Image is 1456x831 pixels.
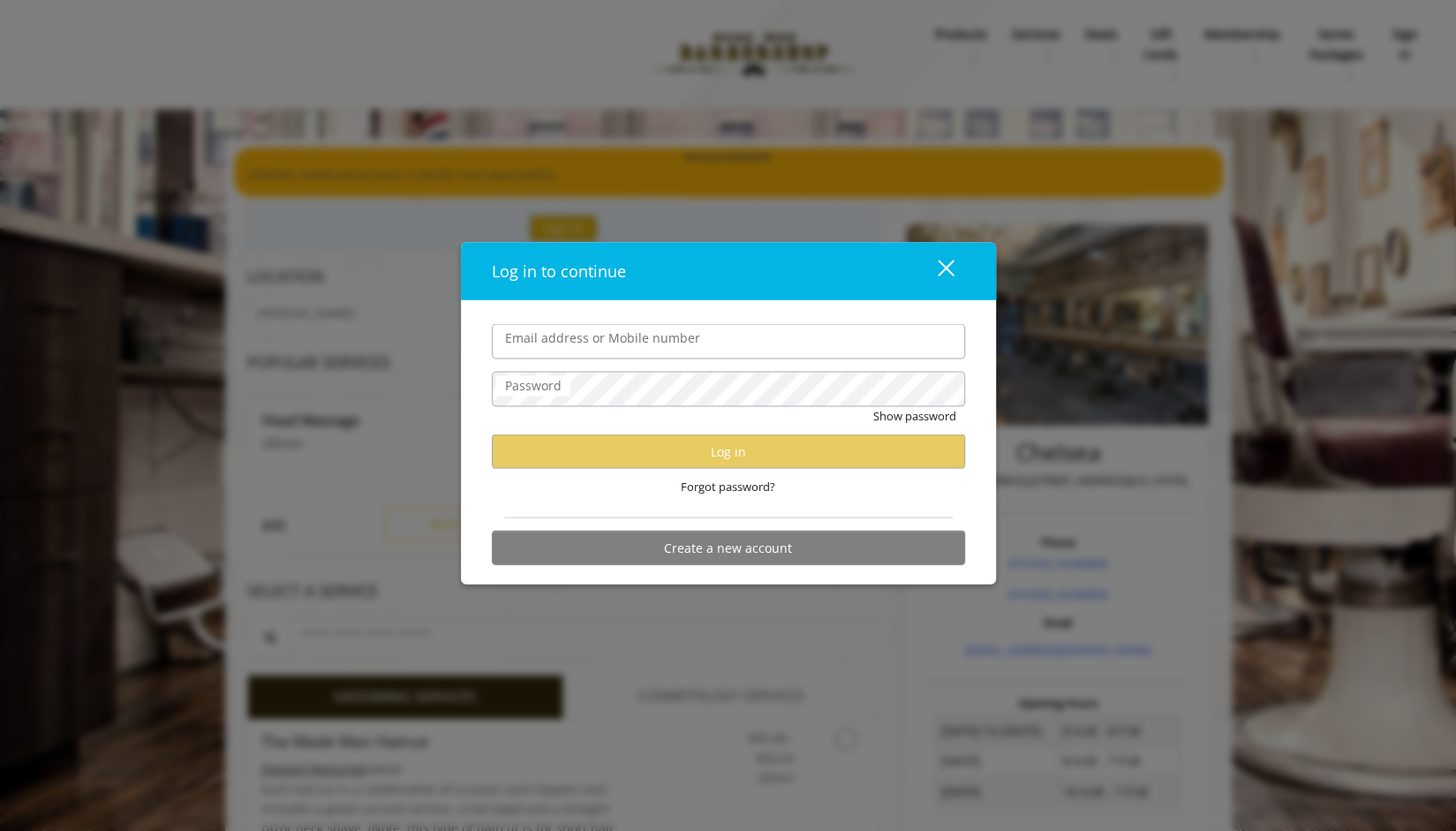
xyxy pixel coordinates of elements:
[905,253,965,290] button: close dialog
[917,258,953,284] div: close dialog
[496,376,570,396] label: Password
[681,478,775,496] span: Forgot password?
[492,324,965,359] input: Email address or Mobile number
[492,434,965,469] button: Log in
[496,329,709,348] label: Email address or Mobile number
[492,372,965,407] input: Password
[492,531,965,565] button: Create a new account
[492,261,626,282] span: Log in to continue
[873,407,956,426] button: Show password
